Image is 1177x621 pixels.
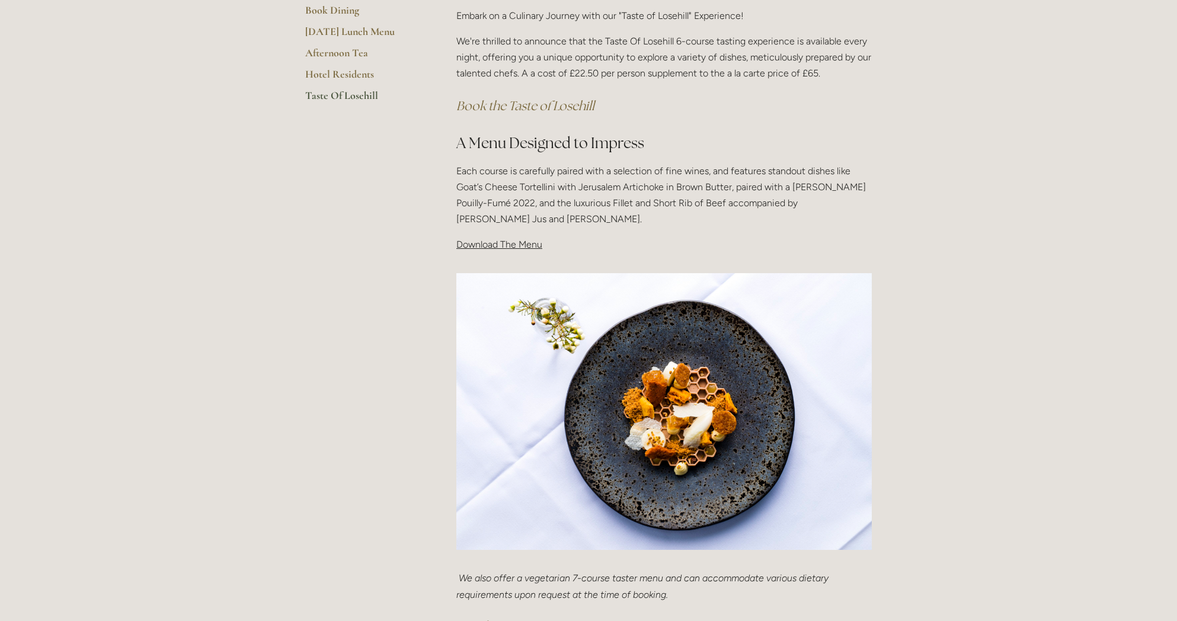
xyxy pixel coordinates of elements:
[305,4,418,25] a: Book Dining
[456,98,594,114] a: Book the Taste of Losehill
[456,8,872,24] p: Embark on a Culinary Journey with our "Taste of Losehill" Experience!
[456,239,542,250] span: Download The Menu
[456,572,831,600] em: We also offer a vegetarian 7-course taster menu and can accommodate various dietary requirements ...
[456,163,872,228] p: Each course is carefully paired with a selection of fine wines, and features standout dishes like...
[456,133,872,153] h2: A Menu Designed to Impress
[305,46,418,68] a: Afternoon Tea
[305,25,418,46] a: [DATE] Lunch Menu
[305,89,418,110] a: Taste Of Losehill
[305,68,418,89] a: Hotel Residents
[456,33,872,82] p: We're thrilled to announce that the Taste Of Losehill 6-course tasting experience is available ev...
